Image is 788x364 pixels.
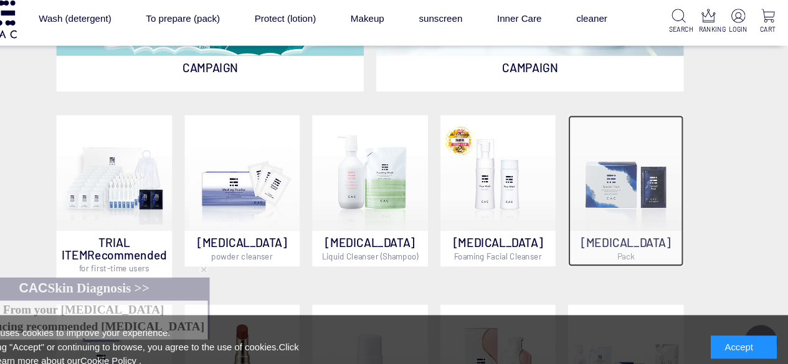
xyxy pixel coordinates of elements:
font: here to learn more about our [11,342,121,352]
font: CART [762,30,777,38]
img: Trial Set [98,115,207,224]
img: logo [32,7,63,42]
font: RANKING [704,30,729,38]
a: Inner Care [514,9,556,40]
font: TRIAL ITEMRecommended [103,228,202,253]
font: [MEDICAL_DATA] [352,228,436,242]
font: Liquid Cleanser (Shampoo) [348,243,439,253]
font: [MEDICAL_DATA] [231,228,315,242]
a: sunscreen [440,9,481,40]
font: To prepare (pack) [183,19,253,29]
a: cleaner [589,9,618,40]
a: CART [760,15,778,39]
font: [MEDICAL_DATA] [473,228,557,242]
a: LOGIN [732,15,750,39]
font: Pack [627,243,643,253]
a: [MEDICAL_DATA]Liquid Cleanser (Shampoo) [339,115,449,258]
img: Foaming facial cleanser [460,115,569,224]
font: powder cleanser [244,243,302,253]
font: CAMPAIGN [518,63,571,77]
font: By clicking "Accept" or continuing to browse, you agree to the use of cookies. [11,329,308,338]
font: CAMPAIGN [217,63,270,77]
font: Makeup [376,19,407,29]
font: for first-time users [120,254,186,264]
a: Foaming facial cleanser [MEDICAL_DATA]Foaming Facial Cleanser [460,115,569,258]
a: SEARCH [676,15,694,39]
a: Makeup [376,9,407,40]
a: To prepare (pack) [183,9,253,40]
font: cleaner [589,19,618,29]
font: Wash (detergent) [82,19,150,29]
font: Inner Care [514,19,556,29]
a: Wash (detergent) [82,9,150,40]
a: Protect (lotion) [285,9,343,40]
font: [MEDICAL_DATA] [593,228,677,242]
font: Click [308,329,326,338]
a: RANKING [704,15,722,39]
a: [MEDICAL_DATA]Pack [581,115,690,258]
font: Accept [728,329,755,338]
a: Trial Set TRIAL ITEMRecommendedfor first-time users [98,115,207,269]
a: Cookie Policy . [121,342,179,352]
font: SEARCH [676,30,699,38]
font: Protect (lotion) [285,19,343,29]
font: Foaming Facial Cleanser [473,243,556,253]
font: sunscreen [440,19,481,29]
font: LOGIN [732,30,749,38]
a: [MEDICAL_DATA]powder cleanser [219,115,328,258]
